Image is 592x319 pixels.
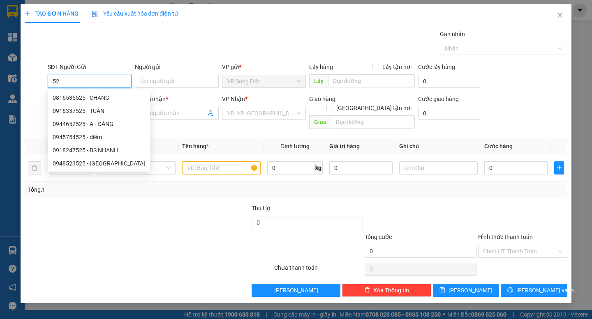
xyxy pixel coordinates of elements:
span: Giao hàng [309,96,335,102]
div: Người gửi [135,62,219,71]
span: Giá trị hàng [329,143,360,149]
span: plus [555,165,564,171]
span: [PERSON_NAME] và In [516,286,574,295]
span: Giao [309,115,331,129]
button: plus [554,161,564,174]
span: Tổng cước [365,234,392,240]
div: 0945754525 - diễm [48,131,150,144]
input: 0 [329,161,393,174]
button: delete [28,161,41,174]
input: Dọc đường [328,74,415,87]
button: deleteXóa Thông tin [342,284,431,297]
button: [PERSON_NAME] [252,284,341,297]
div: Chưa thanh toán [273,263,364,278]
label: Cước giao hàng [418,96,459,102]
span: plus [25,11,30,16]
th: Ghi chú [396,138,481,154]
div: VP gửi [222,62,306,71]
div: 0944652525 - A - ĐĂNG [48,117,150,131]
div: 0918247525 - BS NHANH [48,144,150,157]
span: printer [507,287,513,294]
span: [PERSON_NAME] [449,286,493,295]
button: save[PERSON_NAME] [433,284,499,297]
input: VD: Bàn, Ghế [182,161,261,174]
div: 0916337525 - TUẤN [48,104,150,117]
span: Lấy [309,74,328,87]
div: 0948523525 - THIÊN TRANG [48,157,150,170]
span: Định lượng [280,143,310,149]
span: save [439,287,445,294]
span: Xóa Thông tin [373,286,409,295]
div: 0816535525 - CHÀNG [48,91,150,104]
div: 0944652525 - A - ĐĂNG [53,119,145,129]
button: Close [548,4,571,27]
div: 0916337525 - TUẤN [53,106,145,115]
span: delete [364,287,370,294]
span: TẠO ĐƠN HÀNG [25,10,78,17]
input: Dọc đường [331,115,415,129]
label: Hình thức thanh toán [478,234,533,240]
input: Cước lấy hàng [418,75,480,88]
input: Cước giao hàng [418,107,480,120]
label: Gán nhãn [440,31,465,37]
div: 0945754525 - diễm [53,133,145,142]
span: kg [314,161,323,174]
input: Ghi Chú [399,161,478,174]
span: Tên hàng [182,143,209,149]
span: Cước hàng [484,143,513,149]
span: VP Nhận [222,96,245,102]
span: user-add [207,110,214,117]
div: 0816535525 - CHÀNG [53,93,145,102]
span: Thu Hộ [252,205,271,211]
div: Tổng: 1 [28,185,229,194]
div: SĐT Người Gửi [48,62,132,71]
span: Lấy hàng [309,64,333,70]
img: icon [92,11,98,17]
label: Cước lấy hàng [418,64,455,70]
span: VP Sông Đốc [227,75,301,87]
div: Người nhận [135,94,219,103]
span: Lấy tận nơi [379,62,415,71]
span: [PERSON_NAME] [274,286,318,295]
div: 0918247525 - BS NHANH [53,146,145,155]
span: [GEOGRAPHIC_DATA] tận nơi [333,103,415,112]
span: Yêu cầu xuất hóa đơn điện tử [92,10,178,17]
div: 0948523525 - [GEOGRAPHIC_DATA] [53,159,145,168]
span: close [557,12,563,18]
button: printer[PERSON_NAME] và In [501,284,567,297]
